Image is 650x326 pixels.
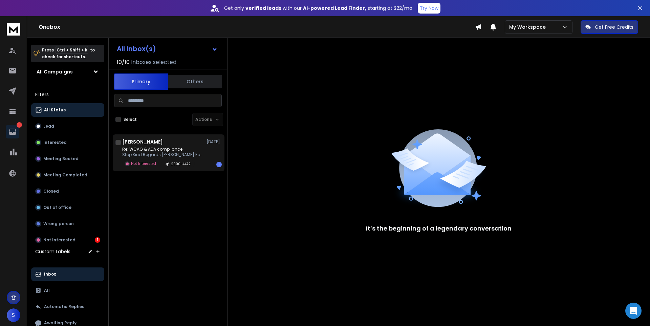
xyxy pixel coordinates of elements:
[303,5,366,12] strong: AI-powered Lead Finder,
[95,237,100,243] div: 1
[509,24,548,30] p: My Workspace
[44,320,77,326] p: Awaiting Reply
[124,117,137,122] label: Select
[31,119,104,133] button: Lead
[117,45,156,52] h1: All Inbox(s)
[31,184,104,198] button: Closed
[245,5,281,12] strong: verified leads
[43,205,71,210] p: Out of office
[43,172,87,178] p: Meeting Completed
[111,42,223,56] button: All Inbox(s)
[6,125,19,138] a: 1
[31,152,104,166] button: Meeting Booked
[31,90,104,99] h3: Filters
[117,58,130,66] span: 10 / 10
[224,5,412,12] p: Get only with our starting at $22/mo
[43,237,75,243] p: Not Interested
[43,124,54,129] p: Lead
[625,303,642,319] div: Open Intercom Messenger
[207,139,222,145] p: [DATE]
[44,271,56,277] p: Inbox
[131,58,176,66] h3: Inboxes selected
[131,161,156,166] p: Not Interested
[31,300,104,313] button: Automatic Replies
[31,136,104,149] button: Interested
[216,162,222,167] div: 1
[42,47,95,60] p: Press to check for shortcuts.
[31,217,104,231] button: Wrong person
[418,3,440,14] button: Try Now
[7,308,20,322] button: S
[17,122,22,128] p: 1
[43,156,79,161] p: Meeting Booked
[31,65,104,79] button: All Campaigns
[420,5,438,12] p: Try Now
[44,107,66,113] p: All Status
[39,23,475,31] h1: Onebox
[43,140,67,145] p: Interested
[31,267,104,281] button: Inbox
[44,288,50,293] p: All
[366,224,512,233] p: It’s the beginning of a legendary conversation
[31,168,104,182] button: Meeting Completed
[35,248,70,255] h3: Custom Labels
[168,74,222,89] button: Others
[114,73,168,90] button: Primary
[37,68,73,75] h1: All Campaigns
[7,23,20,36] img: logo
[31,233,104,247] button: Not Interested1
[31,201,104,214] button: Out of office
[56,46,88,54] span: Ctrl + Shift + k
[122,138,163,145] h1: [PERSON_NAME]
[31,103,104,117] button: All Status
[171,161,191,167] p: 2000-4472
[595,24,633,30] p: Get Free Credits
[581,20,638,34] button: Get Free Credits
[122,152,203,157] p: Stop Kind Regards [PERSON_NAME] Founder [PERSON_NAME] London fb:
[122,147,203,152] p: Re: WCAG & ADA compliance
[31,284,104,297] button: All
[43,221,74,226] p: Wrong person
[44,304,84,309] p: Automatic Replies
[43,189,59,194] p: Closed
